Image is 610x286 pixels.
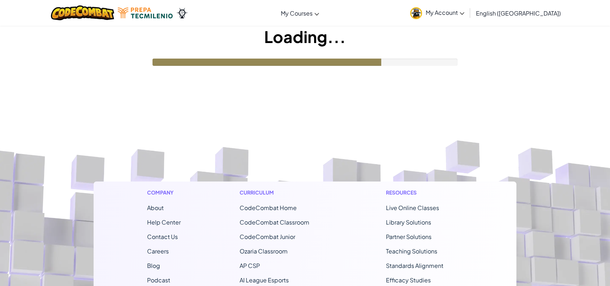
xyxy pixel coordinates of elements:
[476,9,561,17] span: English ([GEOGRAPHIC_DATA])
[426,9,464,16] span: My Account
[386,276,431,284] a: Efficacy Studies
[240,276,289,284] a: AI League Esports
[240,247,288,255] a: Ozaria Classroom
[277,3,323,23] a: My Courses
[51,5,114,20] img: CodeCombat logo
[176,8,188,18] img: Ozaria
[386,204,439,212] a: Live Online Classes
[386,189,463,196] h1: Resources
[407,1,468,24] a: My Account
[240,204,297,212] span: CodeCombat Home
[147,247,169,255] a: Careers
[240,233,295,240] a: CodeCombat Junior
[240,189,327,196] h1: Curriculum
[386,247,437,255] a: Teaching Solutions
[147,204,164,212] a: About
[386,218,431,226] a: Library Solutions
[240,218,309,226] a: CodeCombat Classroom
[240,262,260,269] a: AP CSP
[281,9,313,17] span: My Courses
[147,189,181,196] h1: Company
[147,276,170,284] a: Podcast
[386,233,431,240] a: Partner Solutions
[147,262,160,269] a: Blog
[472,3,564,23] a: English ([GEOGRAPHIC_DATA])
[118,8,173,18] img: Tecmilenio logo
[147,233,178,240] span: Contact Us
[410,7,422,19] img: avatar
[386,262,443,269] a: Standards Alignment
[147,218,181,226] a: Help Center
